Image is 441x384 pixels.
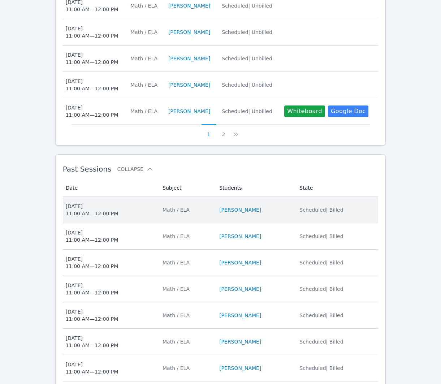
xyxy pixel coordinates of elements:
[63,98,379,124] tr: [DATE]11:00 AM—12:00 PMMath / ELA[PERSON_NAME]Scheduled| UnbilledWhiteboardGoogle Doc
[130,108,160,115] div: Math / ELA
[222,108,272,114] span: Scheduled | Unbilled
[63,355,379,381] tr: [DATE]11:00 AM—12:00 PMMath / ELA[PERSON_NAME]Scheduled| Billed
[219,206,261,213] a: [PERSON_NAME]
[66,361,118,375] div: [DATE] 11:00 AM — 12:00 PM
[222,56,272,61] span: Scheduled | Unbilled
[299,339,343,345] span: Scheduled | Billed
[202,124,216,138] button: 1
[222,82,272,88] span: Scheduled | Unbilled
[163,259,211,266] div: Math / ELA
[219,285,261,293] a: [PERSON_NAME]
[63,165,112,173] span: Past Sessions
[163,338,211,345] div: Math / ELA
[299,207,343,213] span: Scheduled | Billed
[117,165,153,173] button: Collapse
[299,286,343,292] span: Scheduled | Billed
[130,29,160,36] div: Math / ELA
[63,197,379,223] tr: [DATE]11:00 AM—12:00 PMMath / ELA[PERSON_NAME]Scheduled| Billed
[219,259,261,266] a: [PERSON_NAME]
[163,285,211,293] div: Math / ELA
[284,105,325,117] button: Whiteboard
[163,233,211,240] div: Math / ELA
[66,229,118,243] div: [DATE] 11:00 AM — 12:00 PM
[66,308,118,323] div: [DATE] 11:00 AM — 12:00 PM
[66,25,118,39] div: [DATE] 11:00 AM — 12:00 PM
[63,179,158,197] th: Date
[163,364,211,372] div: Math / ELA
[63,329,379,355] tr: [DATE]11:00 AM—12:00 PMMath / ELA[PERSON_NAME]Scheduled| Billed
[163,312,211,319] div: Math / ELA
[66,104,118,118] div: [DATE] 11:00 AM — 12:00 PM
[63,223,379,250] tr: [DATE]11:00 AM—12:00 PMMath / ELA[PERSON_NAME]Scheduled| Billed
[216,124,231,138] button: 2
[66,78,118,92] div: [DATE] 11:00 AM — 12:00 PM
[168,29,210,36] a: [PERSON_NAME]
[163,206,211,213] div: Math / ELA
[328,105,368,117] a: Google Doc
[168,2,210,9] a: [PERSON_NAME]
[299,365,343,371] span: Scheduled | Billed
[63,302,379,329] tr: [DATE]11:00 AM—12:00 PMMath / ELA[PERSON_NAME]Scheduled| Billed
[66,282,118,296] div: [DATE] 11:00 AM — 12:00 PM
[130,55,160,62] div: Math / ELA
[219,338,261,345] a: [PERSON_NAME]
[66,203,118,217] div: [DATE] 11:00 AM — 12:00 PM
[219,312,261,319] a: [PERSON_NAME]
[63,250,379,276] tr: [DATE]11:00 AM—12:00 PMMath / ELA[PERSON_NAME]Scheduled| Billed
[168,55,210,62] a: [PERSON_NAME]
[66,335,118,349] div: [DATE] 11:00 AM — 12:00 PM
[168,108,210,115] a: [PERSON_NAME]
[295,179,378,197] th: State
[168,81,210,89] a: [PERSON_NAME]
[63,72,379,98] tr: [DATE]11:00 AM—12:00 PMMath / ELA[PERSON_NAME]Scheduled| Unbilled
[299,260,343,266] span: Scheduled | Billed
[66,51,118,66] div: [DATE] 11:00 AM — 12:00 PM
[130,2,160,9] div: Math / ELA
[222,3,272,9] span: Scheduled | Unbilled
[219,233,261,240] a: [PERSON_NAME]
[215,179,295,197] th: Students
[219,364,261,372] a: [PERSON_NAME]
[66,255,118,270] div: [DATE] 11:00 AM — 12:00 PM
[299,312,343,318] span: Scheduled | Billed
[222,29,272,35] span: Scheduled | Unbilled
[299,233,343,239] span: Scheduled | Billed
[130,81,160,89] div: Math / ELA
[63,19,379,46] tr: [DATE]11:00 AM—12:00 PMMath / ELA[PERSON_NAME]Scheduled| Unbilled
[158,179,215,197] th: Subject
[63,276,379,302] tr: [DATE]11:00 AM—12:00 PMMath / ELA[PERSON_NAME]Scheduled| Billed
[63,46,379,72] tr: [DATE]11:00 AM—12:00 PMMath / ELA[PERSON_NAME]Scheduled| Unbilled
